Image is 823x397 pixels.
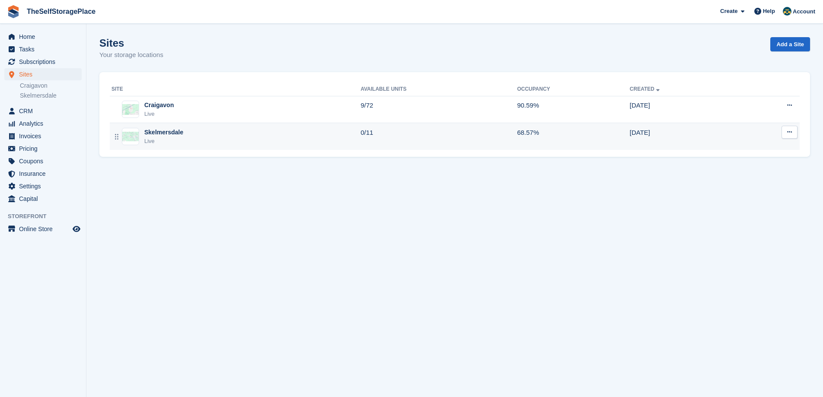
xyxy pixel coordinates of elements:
img: Gairoid [783,7,791,16]
td: 90.59% [517,96,630,123]
span: Home [19,31,71,43]
a: menu [4,118,82,130]
a: TheSelfStoragePlace [23,4,99,19]
h1: Sites [99,37,163,49]
a: menu [4,43,82,55]
td: 68.57% [517,123,630,150]
td: 0/11 [361,123,517,150]
span: Online Store [19,223,71,235]
span: Storefront [8,212,86,221]
a: Craigavon [20,82,82,90]
span: Pricing [19,143,71,155]
img: Image of Skelmersdale site [122,132,139,142]
a: menu [4,31,82,43]
div: Live [144,110,174,118]
span: Invoices [19,130,71,142]
th: Site [110,83,361,96]
span: Create [720,7,737,16]
th: Occupancy [517,83,630,96]
div: Live [144,137,183,146]
th: Available Units [361,83,517,96]
span: CRM [19,105,71,117]
td: [DATE] [630,96,737,123]
span: Subscriptions [19,56,71,68]
a: menu [4,168,82,180]
a: menu [4,105,82,117]
a: Add a Site [770,37,810,51]
a: Preview store [71,224,82,234]
span: Analytics [19,118,71,130]
a: menu [4,180,82,192]
span: Capital [19,193,71,205]
div: Skelmersdale [144,128,183,137]
td: 9/72 [361,96,517,123]
a: menu [4,68,82,80]
p: Your storage locations [99,50,163,60]
img: Image of Craigavon site [122,104,139,115]
span: Insurance [19,168,71,180]
span: Coupons [19,155,71,167]
a: menu [4,193,82,205]
img: stora-icon-8386f47178a22dfd0bd8f6a31ec36ba5ce8667c1dd55bd0f319d3a0aa187defe.svg [7,5,20,18]
a: menu [4,130,82,142]
span: Settings [19,180,71,192]
a: menu [4,143,82,155]
a: menu [4,155,82,167]
a: Created [630,86,661,92]
div: Craigavon [144,101,174,110]
a: menu [4,56,82,68]
td: [DATE] [630,123,737,150]
span: Account [793,7,815,16]
span: Help [763,7,775,16]
a: Skelmersdale [20,92,82,100]
span: Tasks [19,43,71,55]
span: Sites [19,68,71,80]
a: menu [4,223,82,235]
